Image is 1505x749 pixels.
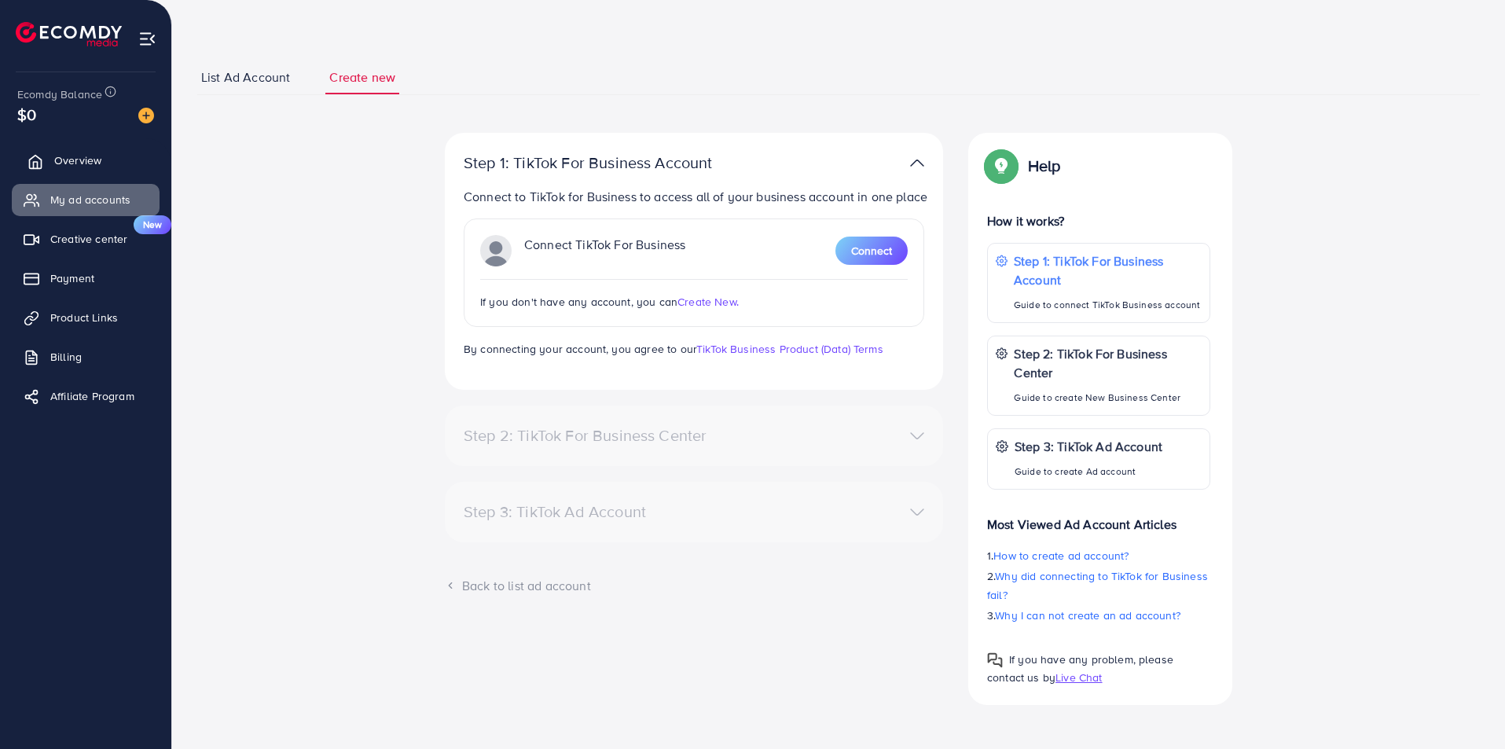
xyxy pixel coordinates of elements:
[1014,296,1202,314] p: Guide to connect TikTok Business account
[12,184,160,215] a: My ad accounts
[17,86,102,102] span: Ecomdy Balance
[995,608,1180,623] span: Why I can not create an ad account?
[329,68,395,86] span: Create new
[1014,344,1202,382] p: Step 2: TikTok For Business Center
[138,30,156,48] img: menu
[50,270,94,286] span: Payment
[464,187,931,206] p: Connect to TikTok for Business to access all of your business account in one place
[696,341,883,357] a: TikTok Business Product (Data) Terms
[987,652,1003,668] img: Popup guide
[464,340,924,358] p: By connecting your account, you agree to our
[835,237,908,265] button: Connect
[987,211,1210,230] p: How it works?
[201,68,290,86] span: List Ad Account
[16,22,122,46] img: logo
[12,302,160,333] a: Product Links
[12,223,160,255] a: Creative centerNew
[50,349,82,365] span: Billing
[50,192,130,207] span: My ad accounts
[524,235,685,266] p: Connect TikTok For Business
[12,380,160,412] a: Affiliate Program
[987,152,1015,180] img: Popup guide
[987,606,1210,625] p: 3.
[54,152,101,168] span: Overview
[851,243,892,259] span: Connect
[17,103,36,126] span: $0
[1014,388,1202,407] p: Guide to create New Business Center
[12,263,160,294] a: Payment
[987,652,1173,685] span: If you have any problem, please contact us by
[1055,670,1102,685] span: Live Chat
[993,548,1129,564] span: How to create ad account?
[480,294,677,310] span: If you don't have any account, you can
[1438,678,1493,737] iframe: Chat
[12,145,160,176] a: Overview
[445,577,943,595] div: Back to list ad account
[987,502,1210,534] p: Most Viewed Ad Account Articles
[50,310,118,325] span: Product Links
[134,215,171,234] span: New
[1028,156,1061,175] p: Help
[1015,437,1162,456] p: Step 3: TikTok Ad Account
[12,341,160,373] a: Billing
[1015,462,1162,481] p: Guide to create Ad account
[910,152,924,174] img: TikTok partner
[138,108,154,123] img: image
[50,231,127,247] span: Creative center
[987,567,1210,604] p: 2.
[987,546,1210,565] p: 1.
[677,294,739,310] span: Create New.
[1014,252,1202,289] p: Step 1: TikTok For Business Account
[480,235,512,266] img: TikTok partner
[50,388,134,404] span: Affiliate Program
[464,153,762,172] p: Step 1: TikTok For Business Account
[987,568,1208,603] span: Why did connecting to TikTok for Business fail?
